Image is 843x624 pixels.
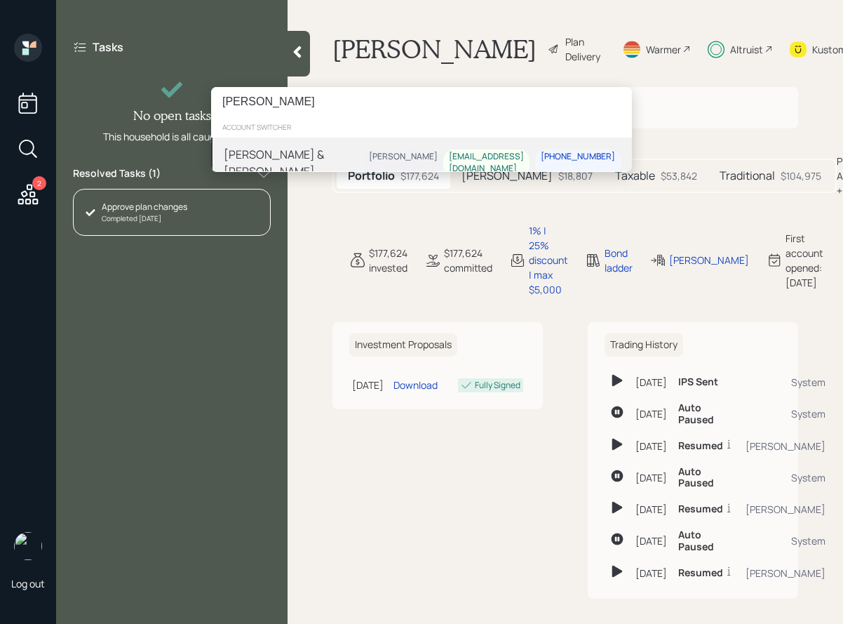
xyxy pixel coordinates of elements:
input: Type a command or search… [211,87,632,117]
div: [PERSON_NAME] [369,152,438,164]
div: [PHONE_NUMBER] [541,152,615,164]
div: [PERSON_NAME] & [PERSON_NAME] [224,146,363,180]
div: [EMAIL_ADDRESS][DOMAIN_NAME] [449,152,524,175]
div: account switcher [211,117,632,138]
